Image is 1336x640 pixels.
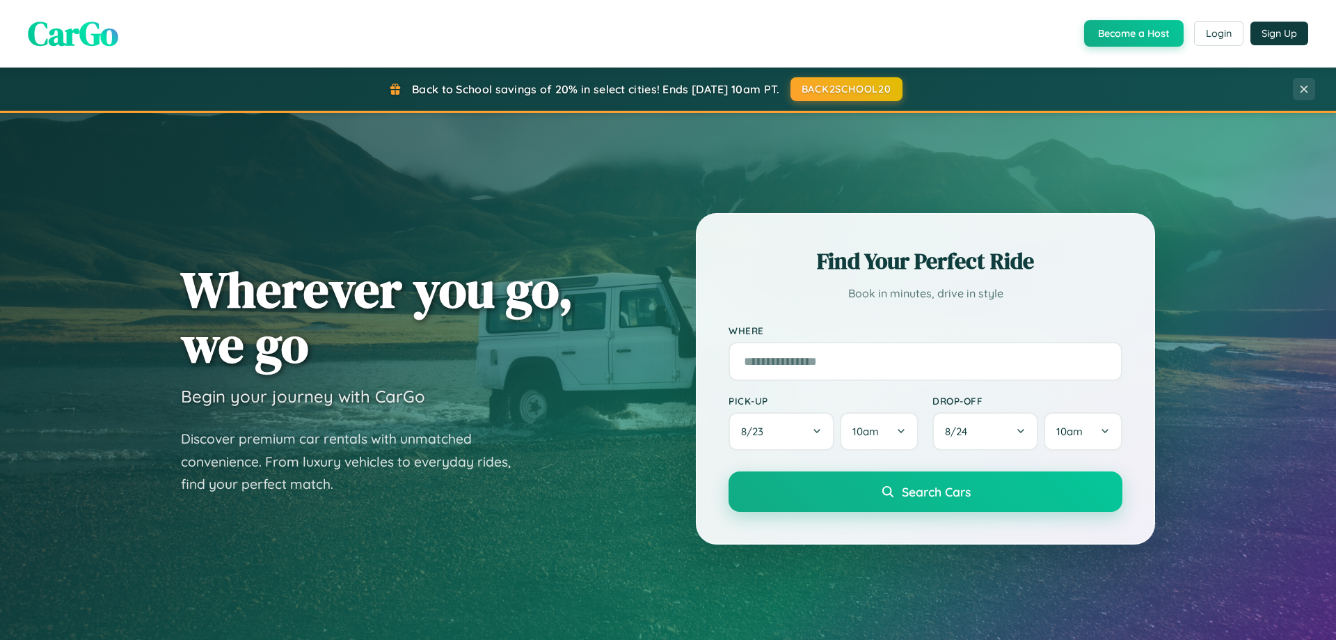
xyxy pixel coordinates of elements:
button: Search Cars [729,471,1122,512]
span: Search Cars [902,484,971,499]
span: 8 / 23 [741,425,770,438]
h2: Find Your Perfect Ride [729,246,1122,276]
span: CarGo [28,10,118,56]
h1: Wherever you go, we go [181,262,573,372]
span: 8 / 24 [945,425,974,438]
label: Where [729,325,1122,336]
span: Back to School savings of 20% in select cities! Ends [DATE] 10am PT. [412,82,779,96]
label: Drop-off [932,395,1122,407]
button: Become a Host [1084,20,1184,47]
label: Pick-up [729,395,918,407]
button: Sign Up [1250,22,1308,45]
p: Book in minutes, drive in style [729,283,1122,304]
h3: Begin your journey with CarGo [181,386,425,407]
span: 10am [1056,425,1083,438]
button: Login [1194,21,1243,46]
p: Discover premium car rentals with unmatched convenience. From luxury vehicles to everyday rides, ... [181,428,529,496]
button: BACK2SCHOOL20 [790,77,902,101]
button: 8/23 [729,412,834,451]
button: 10am [1044,412,1122,451]
button: 10am [840,412,918,451]
button: 8/24 [932,412,1038,451]
span: 10am [852,425,879,438]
